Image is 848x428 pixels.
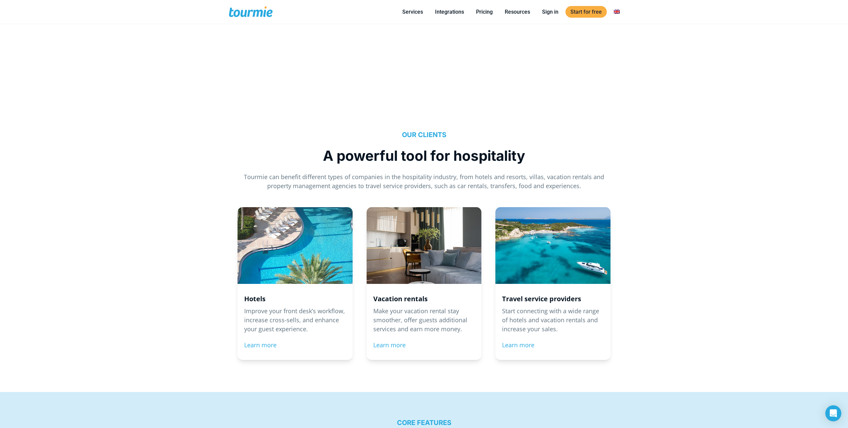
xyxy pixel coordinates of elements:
[609,8,625,16] a: Switch to
[565,6,607,18] a: Start for free
[500,8,535,16] a: Resources
[502,307,604,334] p: Start connecting with a wide range of hotels and vacation rentals and increase your sales.
[244,294,266,303] strong: Hotels
[430,8,469,16] a: Integrations
[373,307,475,334] p: Make your vacation rental stay smoother, offer guests additional services and earn more money.
[373,294,428,303] strong: Vacation rentals
[239,419,609,427] h5: CORE FEATURES
[502,294,581,303] strong: Travel service providers
[397,8,428,16] a: Services
[471,8,498,16] a: Pricing
[239,172,609,190] p: Tourmie can benefit different types of companies in the hospitality industry, from hotels and res...
[244,341,277,349] a: Learn more
[323,147,525,164] span: A powerful tool for hospitality
[244,307,346,334] p: Improve your front desk’s workflow, increase cross-sells, and enhance your guest experience.
[373,341,406,349] a: Learn more
[239,131,609,139] h5: OUR CLIENTS
[502,341,534,349] a: Learn more
[537,8,563,16] a: Sign in
[825,405,841,421] div: Open Intercom Messenger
